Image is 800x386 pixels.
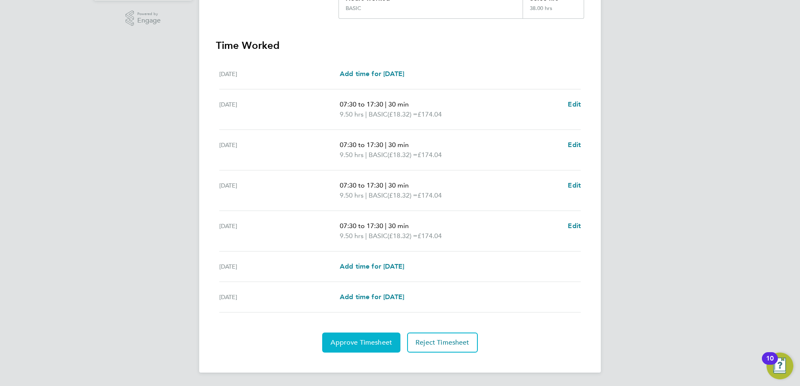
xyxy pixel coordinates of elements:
span: Powered by [137,10,161,18]
span: | [365,151,367,159]
a: Edit [568,99,581,109]
div: [DATE] [219,292,340,302]
span: | [385,141,387,149]
div: 10 [766,358,774,369]
span: 30 min [388,141,409,149]
span: 07:30 to 17:30 [340,222,383,230]
span: (£18.32) = [387,110,418,118]
span: BASIC [369,150,387,160]
span: £174.04 [418,110,442,118]
span: Edit [568,222,581,230]
div: [DATE] [219,69,340,79]
a: Powered byEngage [126,10,161,26]
span: £174.04 [418,151,442,159]
a: Add time for [DATE] [340,292,404,302]
span: | [365,110,367,118]
span: 30 min [388,222,409,230]
span: 07:30 to 17:30 [340,100,383,108]
div: [DATE] [219,140,340,160]
span: | [385,181,387,189]
span: 9.50 hrs [340,151,364,159]
span: Add time for [DATE] [340,293,404,301]
span: BASIC [369,109,387,119]
a: Add time for [DATE] [340,262,404,272]
h3: Time Worked [216,39,584,52]
span: 9.50 hrs [340,232,364,240]
span: £174.04 [418,232,442,240]
span: Approve Timesheet [331,338,392,347]
a: Edit [568,140,581,150]
span: 9.50 hrs [340,191,364,199]
span: Add time for [DATE] [340,70,404,78]
span: BASIC [369,231,387,241]
span: Edit [568,181,581,189]
a: Edit [568,221,581,231]
div: [DATE] [219,262,340,272]
div: BASIC [346,5,361,12]
span: BASIC [369,190,387,201]
span: 07:30 to 17:30 [340,181,383,189]
button: Approve Timesheet [322,333,400,353]
span: £174.04 [418,191,442,199]
span: 07:30 to 17:30 [340,141,383,149]
button: Open Resource Center, 10 new notifications [767,353,793,379]
span: 30 min [388,100,409,108]
span: 9.50 hrs [340,110,364,118]
a: Edit [568,180,581,190]
span: | [365,191,367,199]
span: | [385,222,387,230]
div: [DATE] [219,221,340,241]
span: Edit [568,141,581,149]
span: Engage [137,17,161,24]
span: | [385,100,387,108]
span: Add time for [DATE] [340,262,404,270]
span: Edit [568,100,581,108]
span: 30 min [388,181,409,189]
span: (£18.32) = [387,151,418,159]
span: | [365,232,367,240]
div: 38.00 hrs [523,5,584,18]
span: Reject Timesheet [415,338,469,347]
div: [DATE] [219,99,340,119]
div: [DATE] [219,180,340,201]
span: (£18.32) = [387,232,418,240]
button: Reject Timesheet [407,333,478,353]
a: Add time for [DATE] [340,69,404,79]
span: (£18.32) = [387,191,418,199]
